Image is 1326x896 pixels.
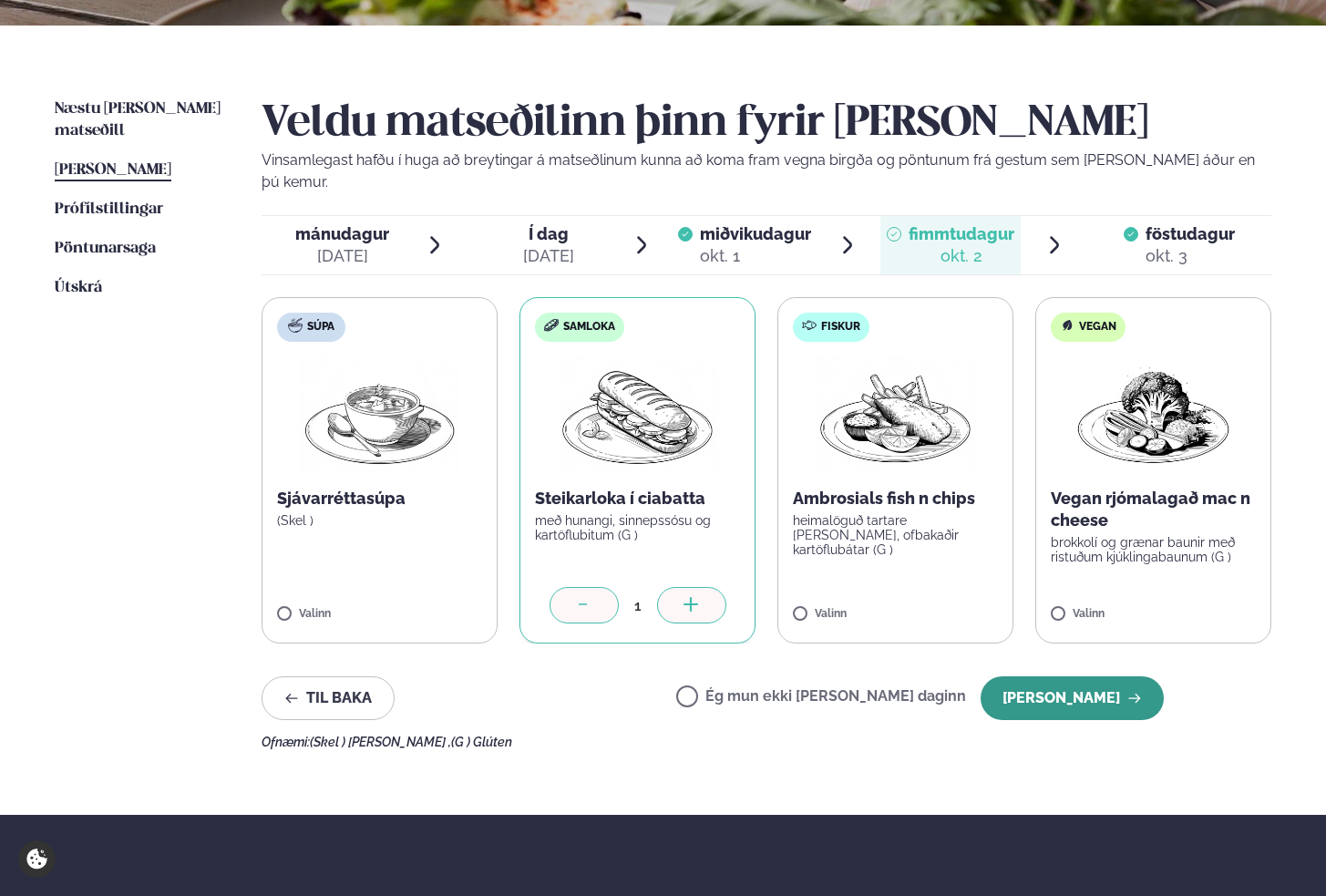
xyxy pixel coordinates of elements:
[523,245,574,267] div: [DATE]
[300,356,460,473] img: Soup.png
[18,840,56,878] a: Cookie settings
[700,224,811,243] span: miðvikudagur
[821,320,860,335] span: Fiskur
[277,488,482,510] p: Sjávarréttasúpa
[1146,245,1235,267] div: okt. 3
[619,595,657,616] div: 1
[793,488,998,510] p: Ambrosials fish n chips
[307,320,334,335] span: Súpa
[310,735,451,749] span: (Skel ) [PERSON_NAME] ,
[563,320,615,335] span: Samloka
[523,223,574,245] span: Í dag
[55,238,156,260] a: Pöntunarsaga
[816,356,976,473] img: Fish-Chips.png
[909,224,1014,243] span: fimmtudagur
[262,676,395,720] button: Til baka
[558,356,718,473] img: Panini.png
[55,277,102,299] a: Útskrá
[262,149,1271,193] p: Vinsamlegast hafðu í huga að breytingar á matseðlinum kunna að koma fram vegna birgða og pöntunum...
[451,735,512,749] span: (G ) Glúten
[802,318,817,333] img: fish.svg
[55,280,102,295] span: Útskrá
[700,245,811,267] div: okt. 1
[909,245,1014,267] div: okt. 2
[544,319,559,332] img: sandwich-new-16px.svg
[55,162,171,178] span: [PERSON_NAME]
[1051,535,1256,564] p: brokkolí og grænar baunir með ristuðum kjúklingabaunum (G )
[981,676,1164,720] button: [PERSON_NAME]
[55,201,163,217] span: Prófílstillingar
[262,98,1271,149] h2: Veldu matseðilinn þinn fyrir [PERSON_NAME]
[1146,224,1235,243] span: föstudagur
[1051,488,1256,531] p: Vegan rjómalagað mac n cheese
[55,98,225,142] a: Næstu [PERSON_NAME] matseðill
[55,101,221,139] span: Næstu [PERSON_NAME] matseðill
[1079,320,1116,335] span: Vegan
[55,199,163,221] a: Prófílstillingar
[295,245,389,267] div: [DATE]
[262,735,1271,749] div: Ofnæmi:
[535,488,740,510] p: Steikarloka í ciabatta
[277,513,482,528] p: (Skel )
[55,160,171,181] a: [PERSON_NAME]
[55,241,156,256] span: Pöntunarsaga
[535,513,740,542] p: með hunangi, sinnepssósu og kartöflubitum (G )
[793,513,998,557] p: heimalöguð tartare [PERSON_NAME], ofbakaðir kartöflubátar (G )
[1074,356,1234,473] img: Vegan.png
[295,224,389,243] span: mánudagur
[288,318,303,333] img: soup.svg
[1060,318,1074,333] img: Vegan.svg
